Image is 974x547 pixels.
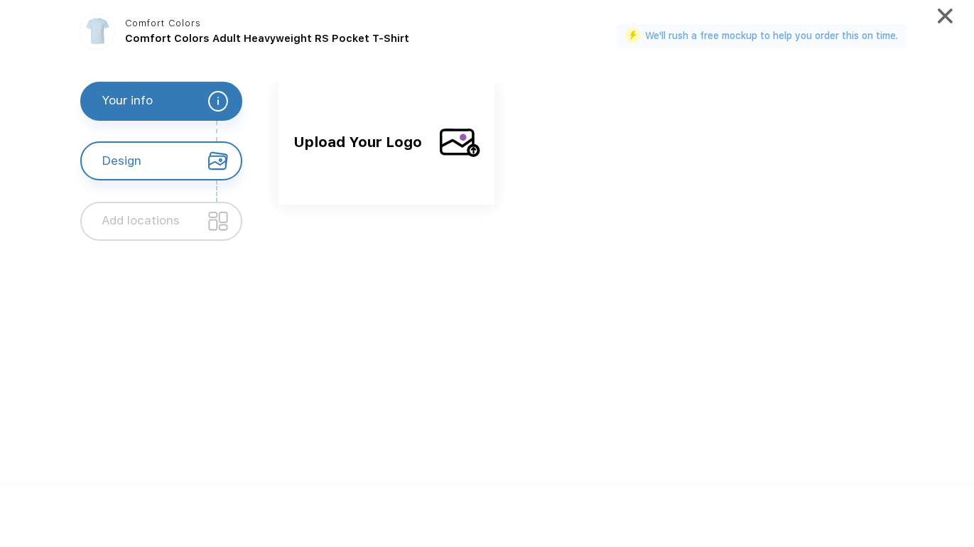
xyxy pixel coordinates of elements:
[82,16,112,46] img: 5fc15e32-896c-4c52-9174-6188653dca06
[208,91,229,112] img: your_info_white.svg
[293,131,428,177] span: Upload Your Logo
[440,125,480,161] img: upload.svg
[938,9,953,23] img: cancel.svg
[102,83,153,119] div: Your info
[625,28,641,43] img: flash_active_toggle.svg
[125,18,248,30] div: Comfort Colors
[102,203,180,239] div: Add locations
[208,211,229,232] img: location_unselected.svg
[125,32,409,44] span: Comfort Colors Adult Heavyweight RS Pocket T-Shirt
[208,151,229,171] img: design_selected.svg
[102,143,141,179] div: Design
[645,29,898,42] label: We'll rush a free mockup to help you order this on time.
